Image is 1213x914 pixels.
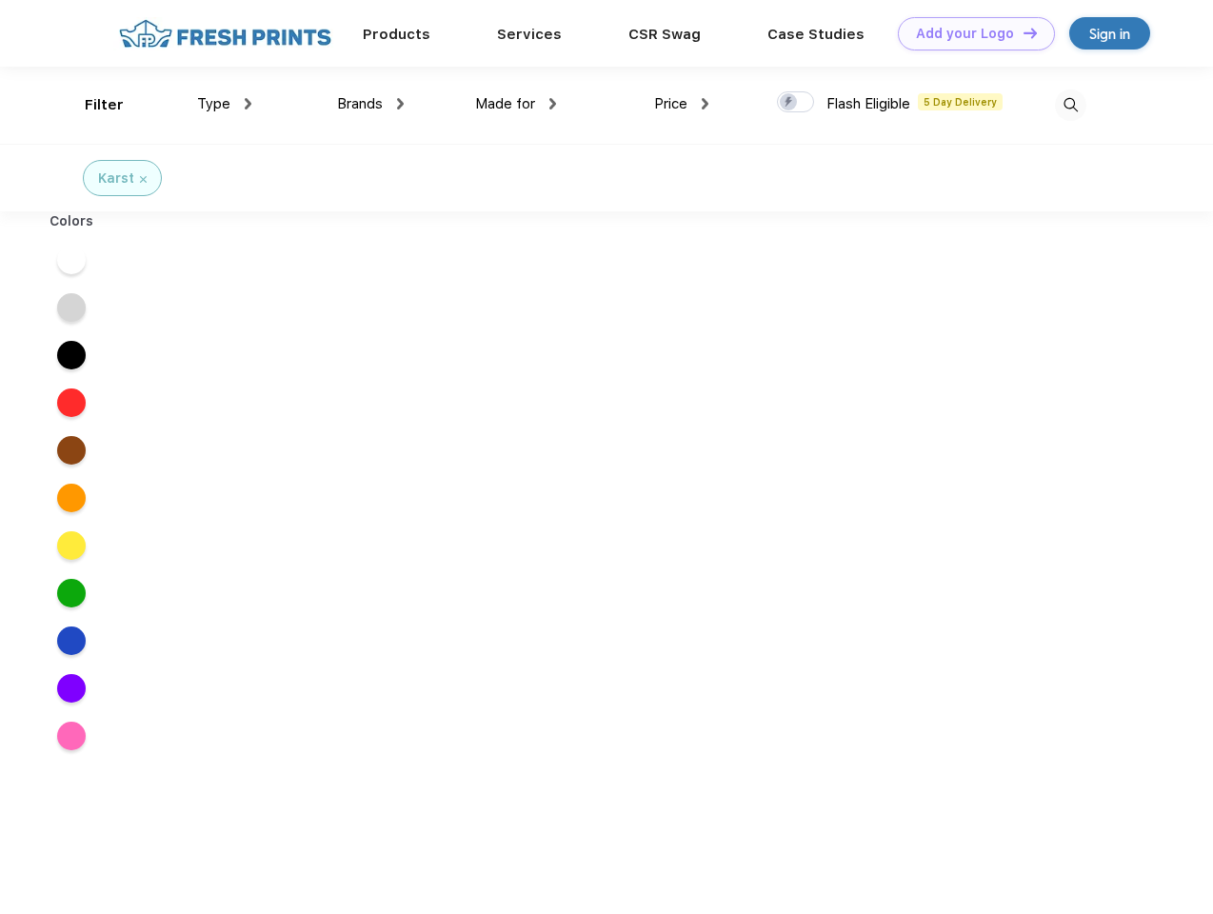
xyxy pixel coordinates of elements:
[113,17,337,50] img: fo%20logo%202.webp
[1069,17,1150,50] a: Sign in
[337,95,383,112] span: Brands
[397,98,404,109] img: dropdown.png
[1089,23,1130,45] div: Sign in
[475,95,535,112] span: Made for
[245,98,251,109] img: dropdown.png
[1055,89,1086,121] img: desktop_search.svg
[363,26,430,43] a: Products
[916,26,1014,42] div: Add your Logo
[1024,28,1037,38] img: DT
[98,169,134,189] div: Karst
[918,93,1003,110] span: 5 Day Delivery
[197,95,230,112] span: Type
[85,94,124,116] div: Filter
[702,98,708,109] img: dropdown.png
[140,176,147,183] img: filter_cancel.svg
[826,95,910,112] span: Flash Eligible
[497,26,562,43] a: Services
[35,211,109,231] div: Colors
[628,26,701,43] a: CSR Swag
[654,95,687,112] span: Price
[549,98,556,109] img: dropdown.png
